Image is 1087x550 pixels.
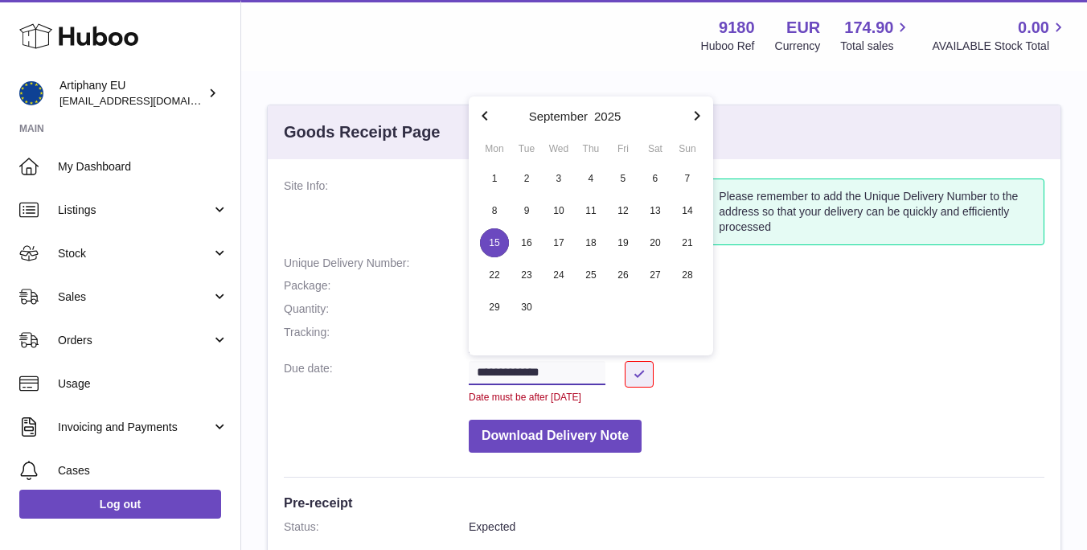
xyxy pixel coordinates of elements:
[543,227,575,259] button: 17
[58,420,211,435] span: Invoicing and Payments
[284,302,469,317] dt: Quantity:
[932,17,1068,54] a: 0.00 AVAILABLE Stock Total
[469,519,1044,535] dd: Expected
[284,325,469,353] dt: Tracking:
[544,196,573,225] span: 10
[544,261,573,289] span: 24
[671,142,703,156] div: Sun
[284,278,469,293] dt: Package:
[671,259,703,291] button: 28
[786,17,820,39] strong: EUR
[58,463,228,478] span: Cases
[469,278,1044,293] dd: Boxes
[844,17,893,39] span: 174.90
[478,195,511,227] button: 8
[512,164,541,193] span: 2
[719,17,755,39] strong: 9180
[671,227,703,259] button: 21
[511,162,543,195] button: 2
[576,196,605,225] span: 11
[478,227,511,259] button: 15
[543,259,575,291] button: 24
[19,81,43,105] img: artiphany@artiphany.eu
[607,195,639,227] button: 12
[544,228,573,257] span: 17
[607,227,639,259] button: 19
[609,196,638,225] span: 12
[639,162,671,195] button: 6
[58,289,211,305] span: Sales
[575,142,607,156] div: Thu
[639,227,671,259] button: 20
[641,196,670,225] span: 13
[512,293,541,322] span: 30
[639,259,671,291] button: 27
[609,164,638,193] span: 5
[59,94,236,107] span: [EMAIL_ADDRESS][DOMAIN_NAME]
[284,361,469,404] dt: Due date:
[59,78,204,109] div: Artiphany EU
[609,228,638,257] span: 19
[594,110,621,122] button: 2025
[543,195,575,227] button: 10
[58,246,211,261] span: Stock
[512,261,541,289] span: 23
[840,39,912,54] span: Total sales
[544,164,573,193] span: 3
[575,195,607,227] button: 11
[543,142,575,156] div: Wed
[576,228,605,257] span: 18
[607,142,639,156] div: Fri
[576,164,605,193] span: 4
[58,159,228,174] span: My Dashboard
[511,142,543,156] div: Tue
[673,228,702,257] span: 21
[639,142,671,156] div: Sat
[641,261,670,289] span: 27
[641,228,670,257] span: 20
[512,228,541,257] span: 16
[511,259,543,291] button: 23
[575,259,607,291] button: 25
[673,261,702,289] span: 28
[840,17,912,54] a: 174.90 Total sales
[284,121,441,143] h3: Goods Receipt Page
[575,162,607,195] button: 4
[478,162,511,195] button: 1
[284,256,469,271] dt: Unique Delivery Number:
[478,259,511,291] button: 22
[480,261,509,289] span: 22
[19,490,221,519] a: Log out
[671,195,703,227] button: 14
[469,391,1044,404] div: Date must be after [DATE]
[284,179,469,248] dt: Site Info:
[480,164,509,193] span: 1
[469,302,1044,317] dd: 1
[708,179,1044,245] div: Please remember to add the Unique Delivery Number to the address so that your delivery can be qui...
[511,291,543,323] button: 30
[469,420,642,453] button: Download Delivery Note
[469,256,1044,271] dd: 9180-199855
[641,164,670,193] span: 6
[673,164,702,193] span: 7
[607,259,639,291] button: 26
[576,261,605,289] span: 25
[511,195,543,227] button: 9
[284,519,469,535] dt: Status:
[932,39,1068,54] span: AVAILABLE Stock Total
[775,39,821,54] div: Currency
[673,196,702,225] span: 14
[512,196,541,225] span: 9
[543,162,575,195] button: 3
[575,227,607,259] button: 18
[1018,17,1049,39] span: 0.00
[58,376,228,392] span: Usage
[511,227,543,259] button: 16
[58,333,211,348] span: Orders
[480,196,509,225] span: 8
[701,39,755,54] div: Huboo Ref
[58,203,211,218] span: Listings
[671,162,703,195] button: 7
[480,228,509,257] span: 15
[639,195,671,227] button: 13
